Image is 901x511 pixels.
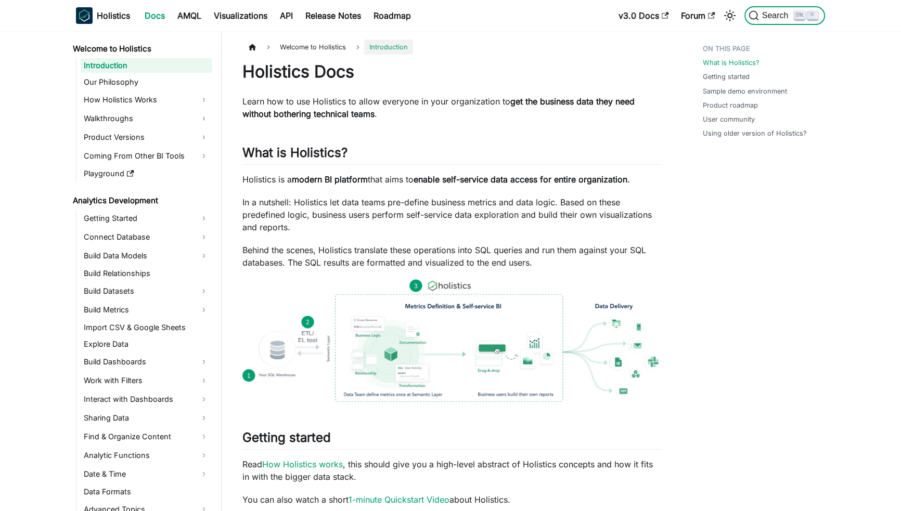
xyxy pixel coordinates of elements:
a: API [274,7,299,24]
a: Analytic Functions [81,447,212,464]
p: In a nutshell: Holistics let data teams pre-define business metrics and data logic. Based on thes... [242,196,661,233]
p: You can also watch a short about Holistics. [242,493,661,506]
a: Explore Data [81,337,212,351]
strong: enable self-service data access for entire organization [414,174,627,185]
a: Coming From Other BI Tools [81,148,212,164]
a: HolisticsHolistics [76,7,130,24]
a: Docs [138,7,171,24]
nav: Docs sidebar [66,31,222,511]
img: Holistics [76,7,93,24]
a: Home page [242,40,262,55]
a: Interact with Dashboards [81,391,212,408]
p: Learn how to use Holistics to allow everyone in your organization to . [242,95,661,120]
a: Walkthroughs [81,110,212,127]
a: Build Relationships [81,266,212,281]
p: Behind the scenes, Holistics translate these operations into SQL queries and run them against you... [242,244,661,269]
img: How Holistics fits in your Data Stack [242,279,661,402]
a: Using older version of Holistics? [703,128,807,138]
h2: What is Holistics? [242,145,661,165]
a: Import CSV & Google Sheets [81,320,212,335]
a: Getting started [703,72,750,82]
a: How Holistics Works [81,91,212,108]
kbd: K [807,10,818,20]
p: Holistics is a that aims to . [242,173,661,186]
a: Sample demo environment [703,86,787,96]
span: Introduction [364,40,413,55]
h1: Holistics Docs [242,61,661,82]
a: Playground [81,166,212,181]
a: Product Versions [81,129,212,146]
a: Date & Time [81,466,212,482]
a: Connect Database [81,229,212,245]
a: Analytics Development [70,193,212,208]
a: Build Metrics [81,302,212,318]
a: Roadmap [367,7,417,24]
a: User community [703,114,755,124]
button: Search (Ctrl+K) [744,6,825,25]
a: Sharing Data [81,410,212,426]
a: 1-minute Quickstart Video [349,494,449,505]
a: Data Formats [81,484,212,499]
span: Welcome to Holistics [275,40,351,55]
a: v3.0 Docs [612,7,675,24]
a: Getting Started [81,210,212,227]
a: What is Holistics? [703,58,760,68]
a: AMQL [171,7,208,24]
a: Build Dashboards [81,353,212,370]
a: Visualizations [208,7,274,24]
a: Work with Filters [81,372,212,389]
p: Read , this should give you a high-level abstract of Holistics concepts and how it fits in with t... [242,458,661,483]
a: Welcome to Holistics [70,42,212,56]
a: Build Data Models [81,247,212,264]
b: Holistics [97,9,130,22]
a: Find & Organize Content [81,428,212,445]
a: Forum [675,7,721,24]
span: Search [759,11,795,20]
h2: Getting started [242,430,661,450]
a: Product roadmap [703,100,758,110]
a: Our Philosophy [81,75,212,89]
a: Build Datasets [81,283,212,299]
a: Introduction [81,58,212,73]
strong: modern BI platform [292,174,368,185]
a: How Holistics works [262,459,343,469]
a: Release Notes [299,7,367,24]
button: Switch between dark and light mode (currently light mode) [722,7,738,24]
nav: Breadcrumbs [242,40,661,55]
